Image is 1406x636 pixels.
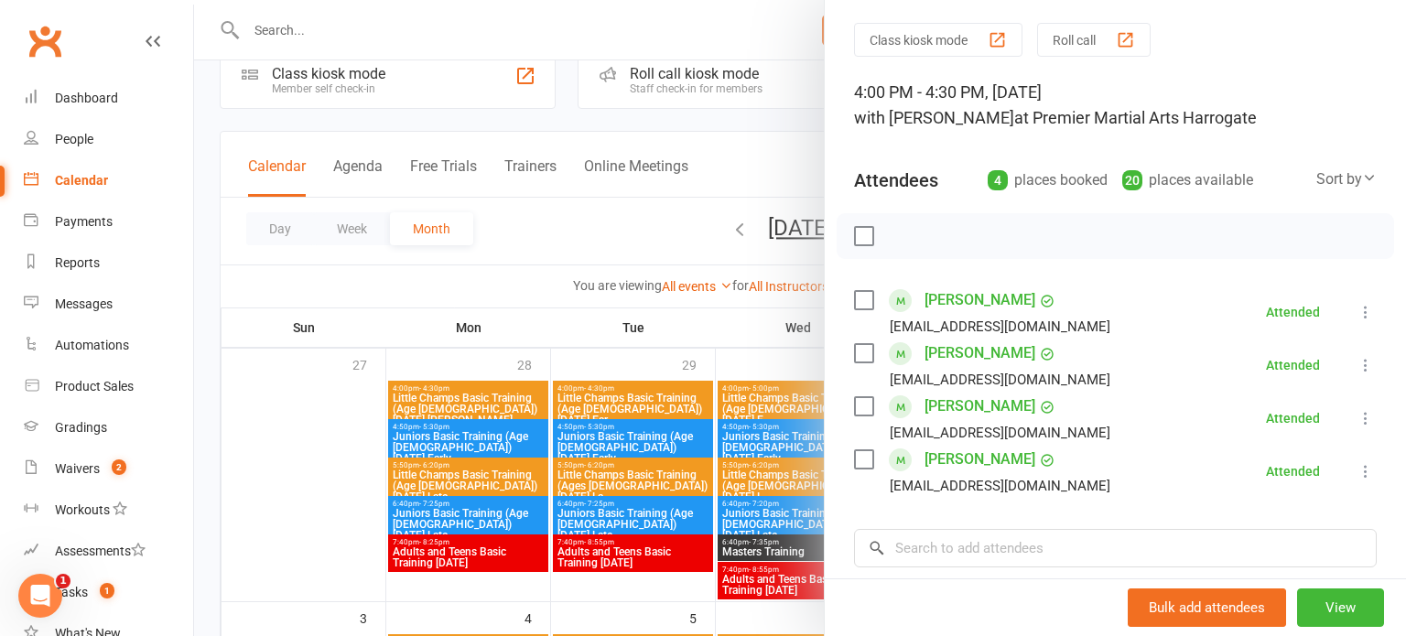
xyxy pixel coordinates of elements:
a: Calendar [24,160,193,201]
button: Roll call [1037,23,1151,57]
a: [PERSON_NAME] [925,392,1035,421]
span: 2 [112,459,126,475]
div: 20 [1122,170,1142,190]
div: Gradings [55,420,107,435]
div: Workouts [55,502,110,517]
a: Waivers 2 [24,448,193,490]
a: [PERSON_NAME] [925,339,1035,368]
div: Payments [55,214,113,229]
a: Automations [24,325,193,366]
a: [PERSON_NAME] [925,286,1035,315]
div: Attendees [854,167,938,193]
span: 1 [56,574,70,588]
div: Attended [1266,465,1320,478]
a: [PERSON_NAME] [925,445,1035,474]
div: Attended [1266,359,1320,372]
div: [EMAIL_ADDRESS][DOMAIN_NAME] [890,421,1110,445]
div: Waivers [55,461,100,476]
div: Product Sales [55,379,134,393]
div: Calendar [55,173,108,188]
input: Search to add attendees [854,529,1377,567]
a: Payments [24,201,193,243]
a: Dashboard [24,78,193,119]
div: 4 [988,170,1008,190]
div: Attended [1266,412,1320,425]
div: Messages [55,296,113,311]
span: at Premier Martial Arts Harrogate [1014,108,1257,127]
div: Automations [55,338,129,352]
div: places booked [988,167,1108,193]
a: Gradings [24,407,193,448]
div: [EMAIL_ADDRESS][DOMAIN_NAME] [890,474,1110,498]
div: Reports [55,255,100,270]
div: Dashboard [55,91,118,105]
div: 4:00 PM - 4:30 PM, [DATE] [854,80,1377,131]
button: Class kiosk mode [854,23,1022,57]
a: Product Sales [24,366,193,407]
button: View [1297,588,1384,627]
div: Tasks [55,585,88,599]
div: People [55,132,93,146]
span: with [PERSON_NAME] [854,108,1014,127]
div: Sort by [1316,167,1377,191]
span: 1 [100,583,114,598]
a: Reports [24,243,193,284]
iframe: Intercom live chat [18,574,62,618]
button: Bulk add attendees [1128,588,1286,627]
a: Workouts [24,490,193,531]
div: Assessments [55,544,146,558]
a: People [24,119,193,160]
div: places available [1122,167,1253,193]
a: Messages [24,284,193,325]
a: Clubworx [22,18,68,64]
div: [EMAIL_ADDRESS][DOMAIN_NAME] [890,315,1110,339]
div: [EMAIL_ADDRESS][DOMAIN_NAME] [890,368,1110,392]
a: Tasks 1 [24,572,193,613]
a: Assessments [24,531,193,572]
div: Attended [1266,306,1320,318]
